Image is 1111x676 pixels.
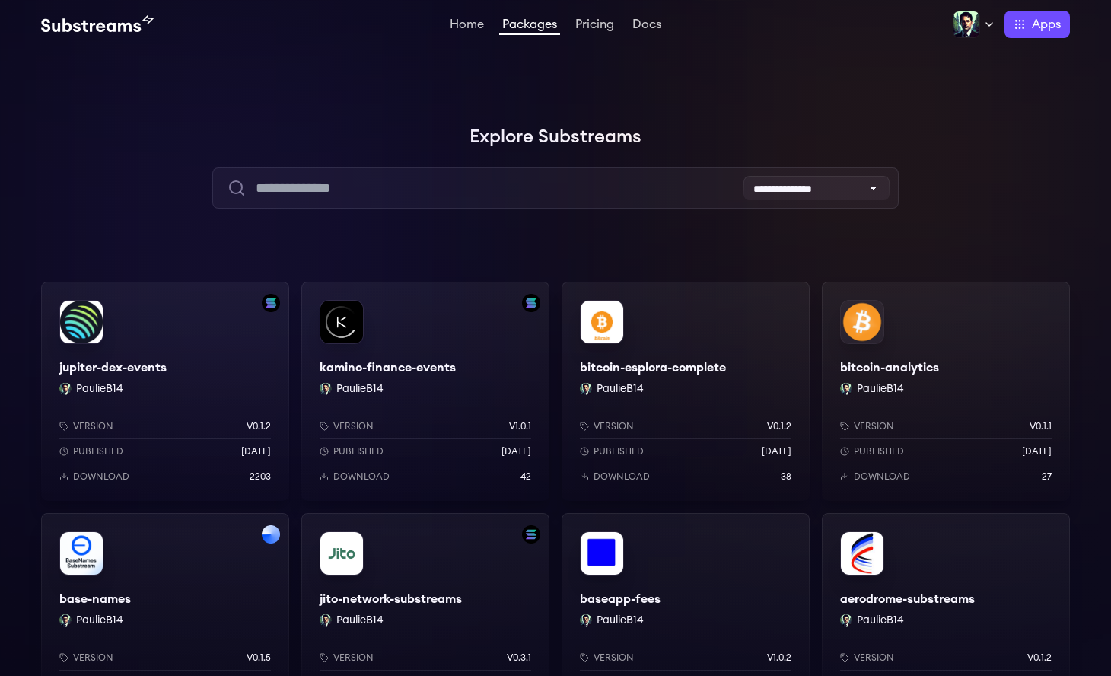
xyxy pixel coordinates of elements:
p: v1.0.1 [509,420,531,432]
p: 2203 [250,470,271,483]
p: 38 [781,470,791,483]
p: [DATE] [241,445,271,458]
p: Published [73,445,123,458]
button: PaulieB14 [76,381,123,397]
a: Docs [629,18,664,33]
button: PaulieB14 [336,613,384,628]
p: Version [333,652,374,664]
p: Version [594,420,634,432]
p: v0.1.2 [1027,652,1052,664]
p: Version [854,652,894,664]
p: Published [594,445,644,458]
button: PaulieB14 [597,613,644,628]
p: Version [594,652,634,664]
span: Apps [1032,15,1061,33]
a: Home [447,18,487,33]
a: bitcoin-analyticsbitcoin-analyticsPaulieB14 PaulieB14Versionv0.1.1Published[DATE]Download27 [822,282,1070,501]
a: Pricing [572,18,617,33]
p: Download [854,470,910,483]
p: Version [333,420,374,432]
p: v0.1.5 [247,652,271,664]
img: Filter by solana network [522,294,540,312]
button: PaulieB14 [336,381,384,397]
p: Published [333,445,384,458]
p: 27 [1042,470,1052,483]
button: PaulieB14 [857,613,904,628]
p: Download [333,470,390,483]
p: v0.1.1 [1030,420,1052,432]
h1: Explore Substreams [41,122,1070,152]
p: Version [73,420,113,432]
img: Filter by solana network [522,525,540,544]
button: PaulieB14 [76,613,123,628]
p: Version [854,420,894,432]
p: 42 [520,470,531,483]
p: v0.1.2 [247,420,271,432]
img: Filter by solana network [262,294,280,312]
img: Substream's logo [41,15,154,33]
button: PaulieB14 [597,381,644,397]
p: Download [73,470,129,483]
p: v0.1.2 [767,420,791,432]
a: Packages [499,18,560,35]
a: Filter by solana networkkamino-finance-eventskamino-finance-eventsPaulieB14 PaulieB14Versionv1.0.... [301,282,549,501]
img: Profile [953,11,980,38]
p: [DATE] [762,445,791,458]
p: Published [854,445,904,458]
p: [DATE] [501,445,531,458]
p: [DATE] [1022,445,1052,458]
p: v0.3.1 [507,652,531,664]
button: PaulieB14 [857,381,904,397]
a: Filter by solana networkjupiter-dex-eventsjupiter-dex-eventsPaulieB14 PaulieB14Versionv0.1.2Publi... [41,282,289,501]
p: Download [594,470,650,483]
img: Filter by base network [262,525,280,544]
a: bitcoin-esplora-completebitcoin-esplora-completePaulieB14 PaulieB14Versionv0.1.2Published[DATE]Do... [562,282,810,501]
p: Version [73,652,113,664]
p: v1.0.2 [767,652,791,664]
